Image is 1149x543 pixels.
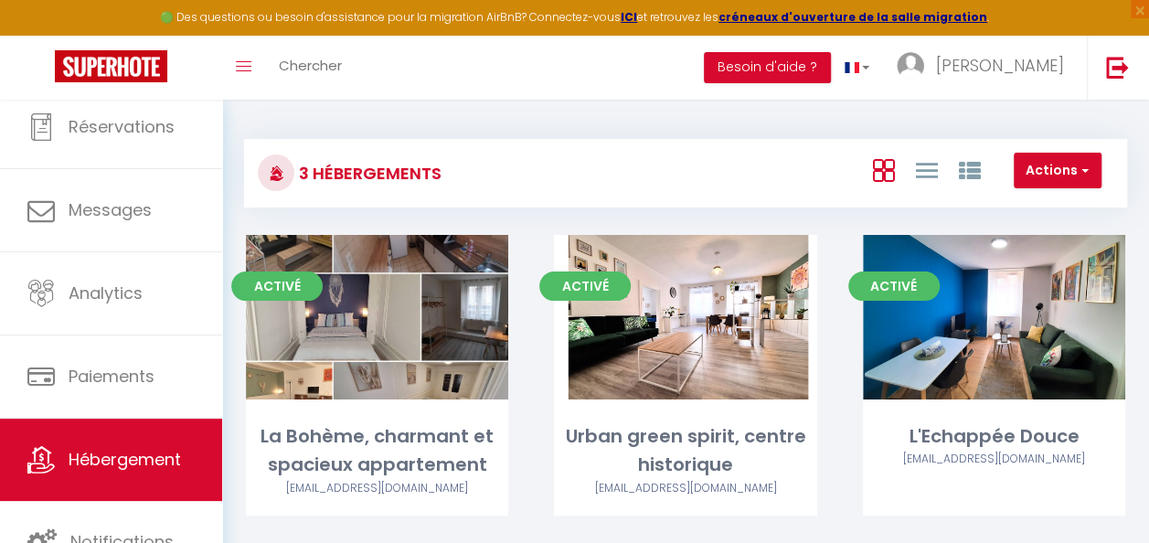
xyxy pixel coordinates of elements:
[246,480,508,497] div: Airbnb
[718,9,987,25] a: créneaux d'ouverture de la salle migration
[1106,56,1129,79] img: logout
[69,365,154,388] span: Paiements
[863,422,1125,451] div: L'Echappée Douce
[69,448,181,471] span: Hébergement
[863,451,1125,468] div: Airbnb
[958,154,980,185] a: Vue par Groupe
[279,56,342,75] span: Chercher
[539,271,631,301] span: Activé
[554,422,816,480] div: Urban green spirit, centre historique
[55,50,167,82] img: Super Booking
[936,54,1064,77] span: [PERSON_NAME]
[915,154,937,185] a: Vue en Liste
[246,422,508,480] div: La Bohème, charmant et spacieux appartement
[265,36,356,100] a: Chercher
[883,36,1087,100] a: ... [PERSON_NAME]
[1014,153,1101,189] button: Actions
[872,154,894,185] a: Vue en Box
[15,7,69,62] button: Ouvrir le widget de chat LiveChat
[231,271,323,301] span: Activé
[848,271,940,301] span: Activé
[69,115,175,138] span: Réservations
[897,52,924,80] img: ...
[621,9,637,25] a: ICI
[294,153,442,194] h3: 3 Hébergements
[704,52,831,83] button: Besoin d'aide ?
[69,198,152,221] span: Messages
[554,480,816,497] div: Airbnb
[69,282,143,304] span: Analytics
